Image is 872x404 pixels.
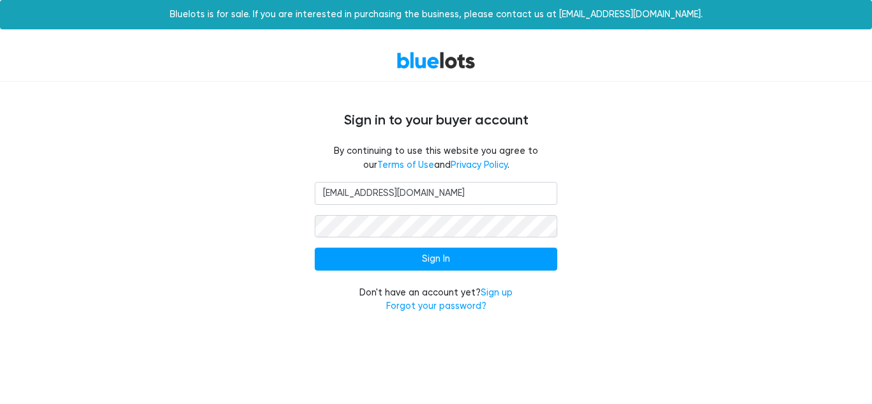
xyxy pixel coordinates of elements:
[53,112,819,129] h4: Sign in to your buyer account
[315,182,557,205] input: Email
[377,160,434,170] a: Terms of Use
[386,301,486,311] a: Forgot your password?
[396,51,476,70] a: BlueLots
[451,160,507,170] a: Privacy Policy
[481,287,513,298] a: Sign up
[315,248,557,271] input: Sign In
[315,144,557,172] fieldset: By continuing to use this website you agree to our and .
[315,286,557,313] div: Don't have an account yet?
